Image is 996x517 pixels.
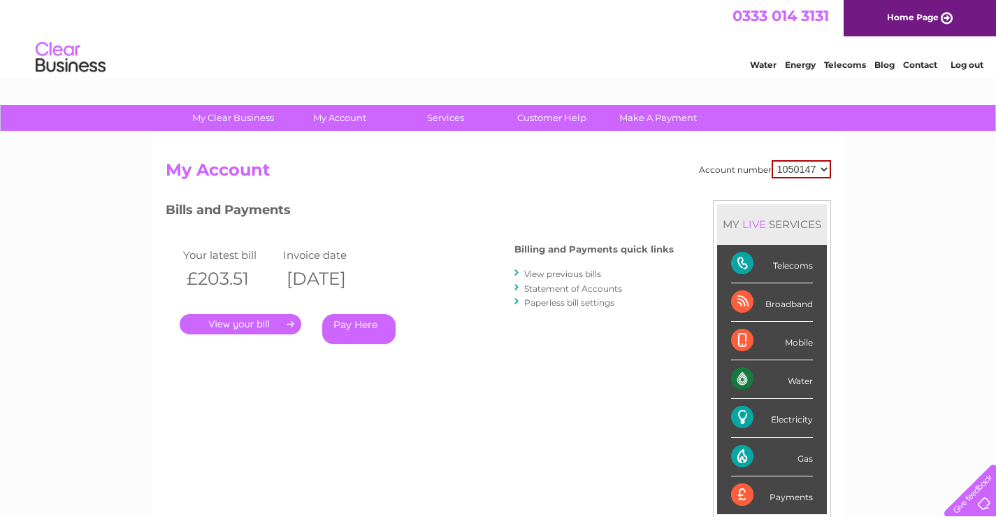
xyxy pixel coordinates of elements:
a: Telecoms [824,59,866,70]
a: Blog [874,59,895,70]
a: Statement of Accounts [524,283,622,294]
div: Water [731,360,813,399]
h3: Bills and Payments [166,200,674,225]
a: My Account [282,105,397,131]
a: Water [750,59,777,70]
td: Your latest bill [180,246,280,264]
div: Payments [731,476,813,514]
div: LIVE [739,218,769,231]
div: Broadband [731,283,813,322]
h4: Billing and Payments quick links [514,244,674,255]
a: Energy [785,59,816,70]
a: Paperless bill settings [524,297,614,308]
td: Invoice date [280,246,380,264]
div: Telecoms [731,245,813,283]
div: Electricity [731,399,813,437]
a: Contact [903,59,937,70]
th: [DATE] [280,264,380,293]
a: 0333 014 3131 [732,7,829,24]
img: logo.png [35,36,106,79]
div: Clear Business is a trading name of Verastar Limited (registered in [GEOGRAPHIC_DATA] No. 3667643... [168,8,829,68]
a: My Clear Business [175,105,291,131]
a: View previous bills [524,269,601,279]
h2: My Account [166,160,831,187]
a: Make A Payment [600,105,716,131]
a: . [180,314,301,334]
th: £203.51 [180,264,280,293]
a: Log out [951,59,983,70]
div: Gas [731,438,813,476]
div: Mobile [731,322,813,360]
div: Account number [699,160,831,178]
div: MY SERVICES [717,204,827,244]
a: Customer Help [494,105,609,131]
a: Services [388,105,503,131]
a: Pay Here [322,314,396,344]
